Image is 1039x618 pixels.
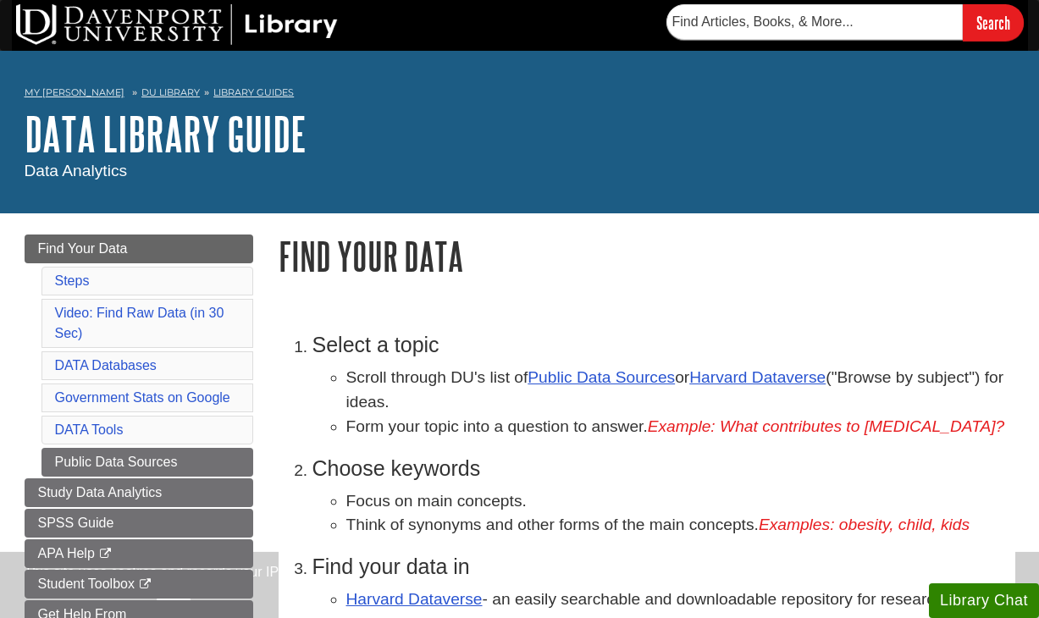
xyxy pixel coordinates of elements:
[25,86,124,100] a: My [PERSON_NAME]
[25,570,253,599] a: Student Toolbox
[41,448,253,477] a: Public Data Sources
[55,358,157,372] a: DATA Databases
[346,366,1015,415] li: Scroll through DU's list of or ("Browse by subject") for ideas.
[55,306,224,340] a: Video: Find Raw Data (in 30 Sec)
[25,81,1015,108] nav: breadcrumb
[689,368,826,386] a: Harvard Dataverse
[38,546,95,560] span: APA Help
[759,516,970,533] em: Examples: obesity, child, kids
[346,489,1015,514] li: Focus on main concepts.
[279,235,1015,278] h1: Find Your Data
[25,539,253,568] a: APA Help
[929,583,1039,618] button: Library Chat
[38,516,114,530] span: SPSS Guide
[666,4,963,40] input: Find Articles, Books, & More...
[312,333,1015,357] h3: Select a topic
[346,590,483,608] a: Harvard Dataverse
[346,415,1015,439] li: Form your topic into a question to answer.
[55,422,124,437] a: DATA Tools
[138,579,152,590] i: This link opens in a new window
[312,456,1015,481] h3: Choose keywords
[666,4,1024,41] form: Searches DU Library's articles, books, and more
[213,86,294,98] a: Library Guides
[38,577,135,591] span: Student Toolbox
[141,86,200,98] a: DU Library
[55,390,230,405] a: Government Stats on Google
[25,509,253,538] a: SPSS Guide
[25,162,128,179] span: Data Analytics
[25,108,307,160] a: DATA Library Guide
[312,555,1015,579] h3: Find your data in
[346,513,1015,538] li: Think of synonyms and other forms of the main concepts.
[55,273,90,288] a: Steps
[648,417,1005,435] em: Example: What contributes to [MEDICAL_DATA]?
[528,368,675,386] a: Public Data Sources
[25,235,253,263] a: Find Your Data
[38,241,128,256] span: Find Your Data
[963,4,1024,41] input: Search
[38,485,163,499] span: Study Data Analytics
[98,549,113,560] i: This link opens in a new window
[16,4,338,45] img: DU Library
[25,478,253,507] a: Study Data Analytics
